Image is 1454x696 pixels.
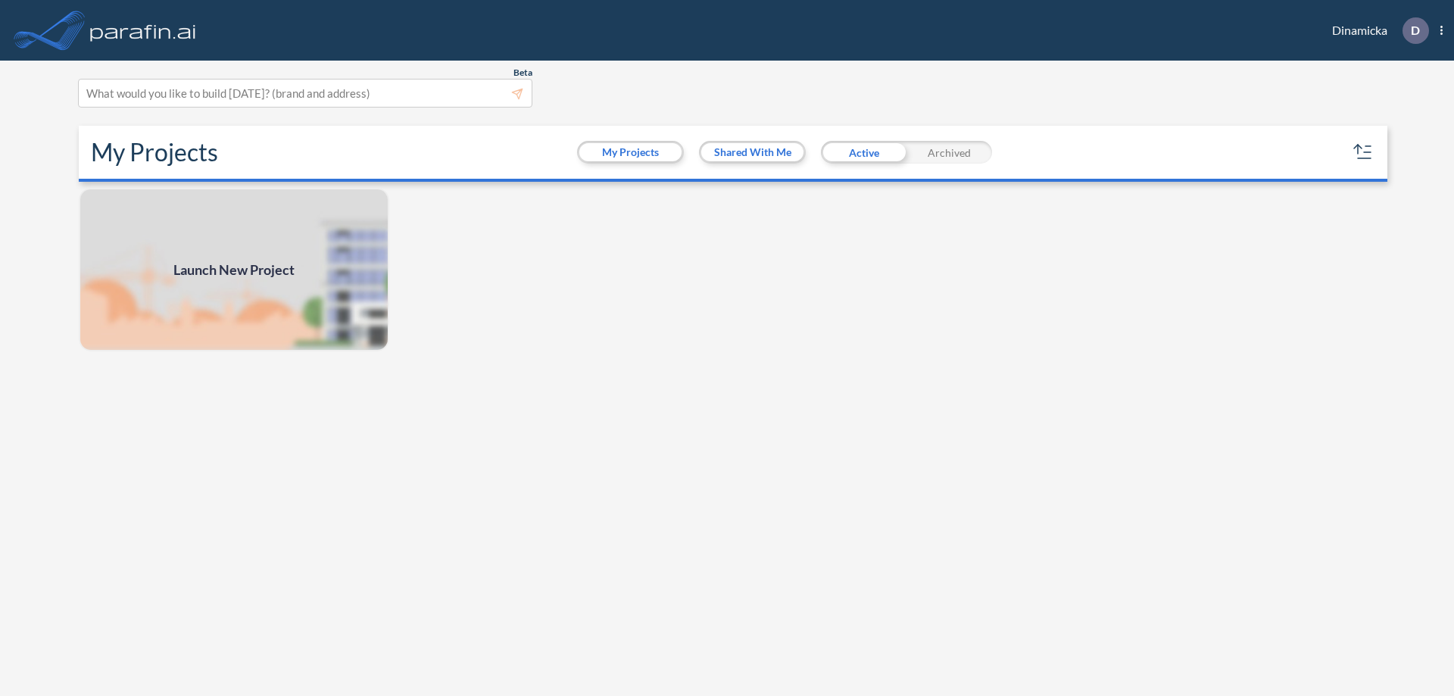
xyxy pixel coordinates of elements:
[1351,140,1375,164] button: sort
[1411,23,1420,37] p: D
[513,67,532,79] span: Beta
[579,143,682,161] button: My Projects
[906,141,992,164] div: Archived
[701,143,803,161] button: Shared With Me
[91,138,218,167] h2: My Projects
[821,141,906,164] div: Active
[79,188,389,351] a: Launch New Project
[173,260,295,280] span: Launch New Project
[87,15,199,45] img: logo
[79,188,389,351] img: add
[1309,17,1443,44] div: Dinamicka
